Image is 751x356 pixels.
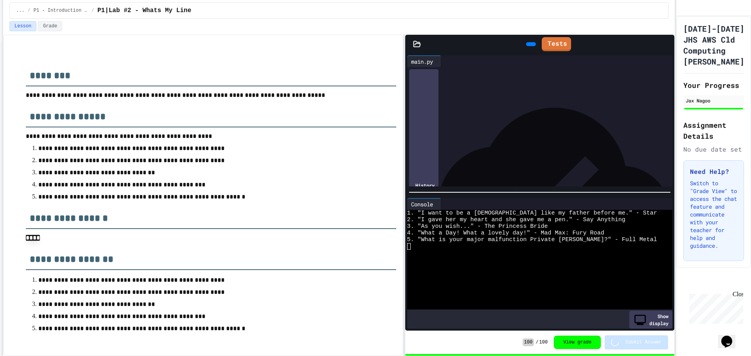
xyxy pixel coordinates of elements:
div: No due date set [683,145,744,154]
h2: Your Progress [683,80,744,91]
span: 2. "I gave her my heart and she gave me a pen." - Say Anything [407,216,625,223]
div: Jax Nagoo [686,97,742,104]
div: main.py [407,57,437,66]
span: / [535,339,538,345]
span: 100 [523,338,534,346]
div: Console [407,200,437,208]
button: Grade [38,21,62,31]
span: 5. "What is your major malfunction Private [PERSON_NAME]?" - Full Metal Jacket [407,236,682,243]
button: Lesson [9,21,36,31]
div: History [409,69,438,301]
span: 100 [539,339,548,345]
div: Chat with us now!Close [3,3,54,50]
span: ... [16,7,25,14]
h3: Need Help? [690,167,737,176]
span: / [92,7,94,14]
a: Tests [542,37,571,51]
h1: [DATE]-[DATE] JHS AWS Cld Computing [PERSON_NAME] [683,23,744,67]
span: 3. "As you wish..." - The Princess Bride [407,223,548,230]
span: P1|Lab #2 - Whats My Line [97,6,191,15]
iframe: chat widget [718,325,743,348]
span: Submit Answer [625,339,662,345]
button: View grade [554,336,601,349]
span: / [28,7,31,14]
h2: Assignment Details [683,120,744,141]
p: Switch to "Grade View" to access the chat feature and communicate with your teacher for help and ... [690,179,737,250]
iframe: chat widget [686,291,743,324]
span: P1 - Introduction to Python [34,7,88,14]
span: 1. "I want to be a [DEMOGRAPHIC_DATA] like my father before me." - Star Wars [407,210,675,216]
div: Show display [629,311,672,329]
span: 4. "What a Day! What a lovely day!" - Mad Max: Fury Road [407,230,604,236]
